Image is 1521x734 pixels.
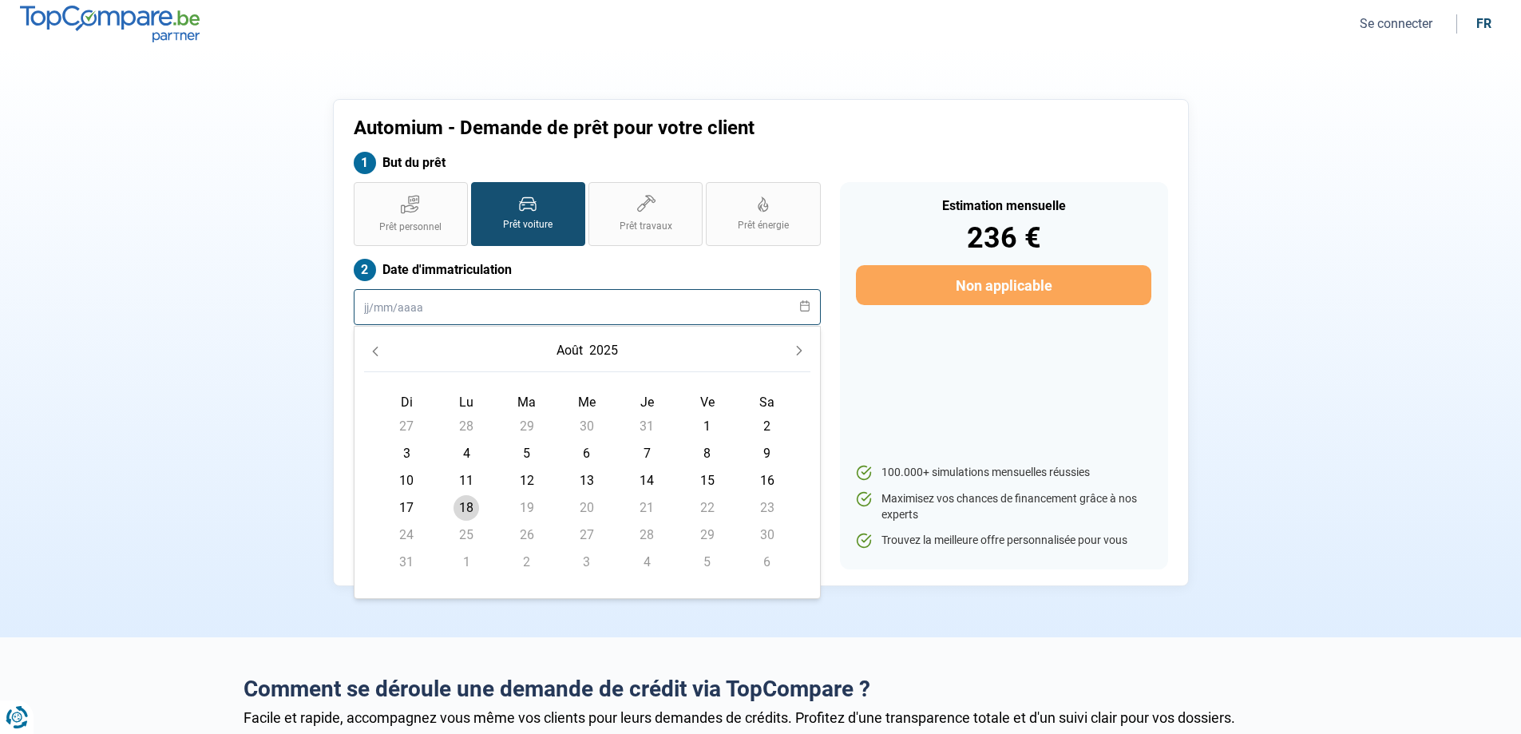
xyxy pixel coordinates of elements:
[454,495,479,521] span: 18
[755,468,780,494] span: 16
[354,117,960,140] h1: Automium - Demande de prêt pour votre client
[738,219,789,232] span: Prêt énergie
[557,494,616,522] td: 20
[553,336,586,365] button: Choose Month
[586,336,621,365] button: Choose Year
[377,413,437,440] td: 27
[497,549,557,576] td: 2
[503,218,553,232] span: Prêt voiture
[437,440,497,467] td: 4
[394,468,419,494] span: 10
[634,550,659,575] span: 4
[497,467,557,494] td: 12
[640,395,654,410] span: Je
[574,550,600,575] span: 3
[574,441,600,466] span: 6
[617,440,677,467] td: 7
[437,467,497,494] td: 11
[394,550,419,575] span: 31
[755,414,780,439] span: 2
[557,467,616,494] td: 13
[394,522,419,548] span: 24
[354,259,821,281] label: Date d'immatriculation
[437,522,497,549] td: 25
[737,440,797,467] td: 9
[700,395,715,410] span: Ve
[856,491,1151,522] li: Maximisez vos chances de financement grâce à nos experts
[497,413,557,440] td: 29
[737,522,797,549] td: 30
[514,468,540,494] span: 12
[856,265,1151,305] button: Non applicable
[755,522,780,548] span: 30
[377,494,437,522] td: 17
[677,494,737,522] td: 22
[755,441,780,466] span: 9
[244,676,1278,703] h2: Comment se déroule une demande de crédit via TopCompare ?
[634,441,659,466] span: 7
[364,339,386,362] button: Previous Month
[557,413,616,440] td: 30
[620,220,672,233] span: Prêt travaux
[617,522,677,549] td: 28
[737,494,797,522] td: 23
[514,441,540,466] span: 5
[755,550,780,575] span: 6
[514,550,540,575] span: 2
[394,441,419,466] span: 3
[437,494,497,522] td: 18
[617,549,677,576] td: 4
[695,550,720,575] span: 5
[856,224,1151,252] div: 236 €
[1476,16,1491,31] div: fr
[617,413,677,440] td: 31
[394,414,419,439] span: 27
[856,465,1151,481] li: 100.000+ simulations mensuelles réussies
[497,494,557,522] td: 19
[377,467,437,494] td: 10
[354,152,821,174] label: But du prêt
[634,522,659,548] span: 28
[634,495,659,521] span: 21
[557,440,616,467] td: 6
[634,414,659,439] span: 31
[755,495,780,521] span: 23
[574,468,600,494] span: 13
[856,200,1151,212] div: Estimation mensuelle
[459,395,473,410] span: Lu
[677,549,737,576] td: 5
[514,495,540,521] span: 19
[617,467,677,494] td: 14
[634,468,659,494] span: 14
[377,440,437,467] td: 3
[695,414,720,439] span: 1
[574,495,600,521] span: 20
[437,413,497,440] td: 28
[557,522,616,549] td: 27
[695,468,720,494] span: 15
[574,414,600,439] span: 30
[677,413,737,440] td: 1
[377,522,437,549] td: 24
[454,441,479,466] span: 4
[677,440,737,467] td: 8
[695,495,720,521] span: 22
[454,550,479,575] span: 1
[677,522,737,549] td: 29
[401,395,413,410] span: Di
[20,6,200,42] img: TopCompare.be
[557,549,616,576] td: 3
[454,522,479,548] span: 25
[677,467,737,494] td: 15
[617,494,677,522] td: 21
[574,522,600,548] span: 27
[394,495,419,521] span: 17
[497,522,557,549] td: 26
[695,441,720,466] span: 8
[1355,15,1437,32] button: Se connecter
[244,709,1278,726] div: Facile et rapide, accompagnez vous même vos clients pour leurs demandes de crédits. Profitez d'un...
[788,339,810,362] button: Next Month
[737,467,797,494] td: 16
[514,414,540,439] span: 29
[354,326,821,599] div: Choose Date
